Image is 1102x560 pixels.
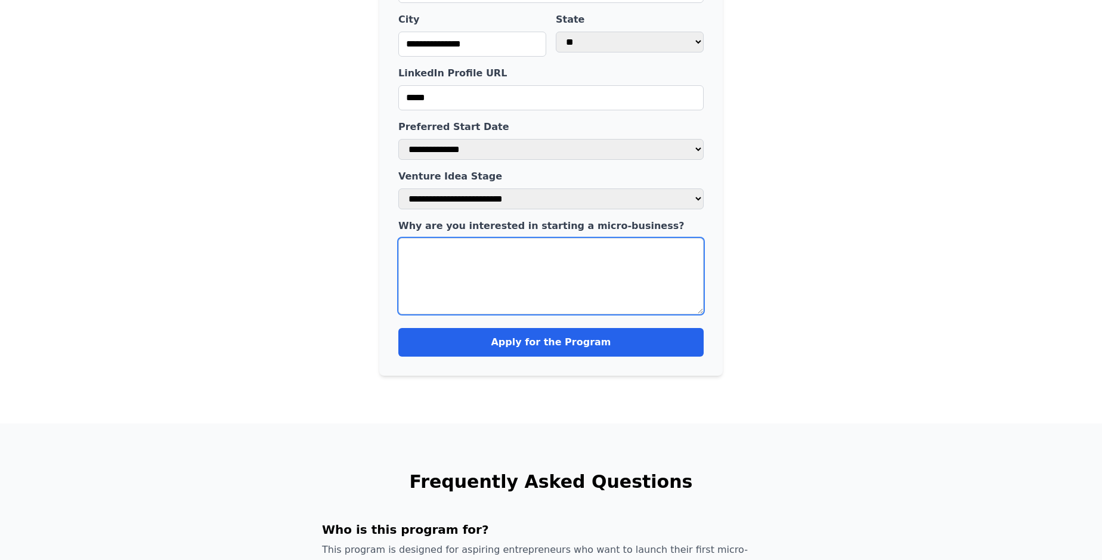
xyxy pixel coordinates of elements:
[398,13,546,27] label: City
[398,66,704,81] label: LinkedIn Profile URL
[322,521,780,538] h3: Who is this program for?
[398,219,704,233] label: Why are you interested in starting a micro-business?
[398,328,704,357] button: Apply for the Program
[398,120,704,134] label: Preferred Start Date
[398,169,704,184] label: Venture Idea Stage
[556,13,704,27] label: State
[179,471,923,493] h2: Frequently Asked Questions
